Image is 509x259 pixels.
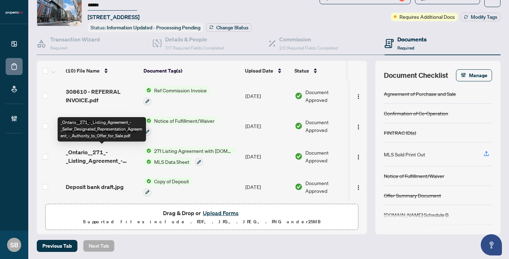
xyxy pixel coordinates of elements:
[384,172,444,180] div: Notice of Fulfillment/Waiver
[165,45,224,51] span: 7/7 Required Fields Completed
[66,148,138,165] span: _Ontario__271_-_Listing_Agreement_-_Seller_Designated_Representation_Agreement_-_Authority_to_Off...
[144,117,217,136] button: Status IconNotice of Fulfillment/Waiver
[295,92,303,100] img: Document Status
[151,117,217,125] span: Notice of Fulfillment/Waiver
[397,45,414,51] span: Required
[384,150,425,158] div: MLS Sold Print Out
[471,15,497,19] span: Modify Tags
[279,45,338,51] span: 2/2 Required Fields Completed
[163,208,241,218] span: Drag & Drop or
[151,177,192,185] span: Copy of Deposit
[384,109,448,117] div: Confirmation of Co-Operation
[66,67,100,75] span: (10) File Name
[151,158,192,166] span: MLS Data Sheet
[295,122,303,130] img: Document Status
[456,69,492,81] button: Manage
[144,117,151,125] img: Status Icon
[245,67,273,75] span: Upload Date
[37,240,77,252] button: Previous Tab
[356,124,361,130] img: Logo
[216,25,248,30] span: Change Status
[144,86,210,105] button: Status IconRef Commission Invoice
[353,90,364,102] button: Logo
[356,94,361,99] img: Logo
[144,177,192,196] button: Status IconCopy of Deposit
[295,152,303,160] img: Document Status
[50,35,100,44] h4: Transaction Wizard
[384,211,449,219] div: [DOMAIN_NAME] Schedule B
[384,129,416,137] div: FINTRAC ID(s)
[242,111,292,142] td: [DATE]
[151,86,210,94] span: Ref Commission Invoice
[107,24,200,31] span: Information Updated - Processing Pending
[305,88,349,104] span: Document Approved
[83,240,115,252] button: Next Tab
[292,61,352,81] th: Status
[58,117,146,142] div: _Ontario__271_-_Listing_Agreement_-_Seller_Designated_Representation_Agreement_-_Authority_to_Off...
[6,11,23,15] img: logo
[294,67,309,75] span: Status
[206,23,252,32] button: Change Status
[88,23,203,32] div: Status:
[165,35,224,44] h4: Details & People
[10,240,18,250] span: SB
[305,118,349,134] span: Document Approved
[242,172,292,202] td: [DATE]
[46,204,358,230] span: Drag & Drop orUpload FormsSupported files include .PDF, .JPG, .JPEG, .PNG under25MB
[151,147,235,155] span: 271 Listing Agreement with [DOMAIN_NAME] Company Schedule A to Listing Agreement
[384,70,448,80] span: Document Checklist
[305,149,349,164] span: Document Approved
[201,208,241,218] button: Upload Forms
[88,13,140,21] span: [STREET_ADDRESS]
[384,90,456,98] div: Agreement of Purchase and Sale
[481,234,502,255] button: Open asap
[50,45,67,51] span: Required
[242,81,292,111] td: [DATE]
[144,147,235,166] button: Status Icon271 Listing Agreement with [DOMAIN_NAME] Company Schedule A to Listing AgreementStatus...
[356,154,361,160] img: Logo
[66,183,124,191] span: Deposit bank draft.jpg
[144,177,151,185] img: Status Icon
[356,185,361,190] img: Logo
[242,61,292,81] th: Upload Date
[295,183,303,191] img: Document Status
[353,181,364,192] button: Logo
[63,61,141,81] th: (10) File Name
[461,13,501,21] button: Modify Tags
[50,218,354,226] p: Supported files include .PDF, .JPG, .JPEG, .PNG under 25 MB
[384,191,441,199] div: Offer Summary Document
[353,151,364,162] button: Logo
[353,120,364,132] button: Logo
[141,61,242,81] th: Document Tag(s)
[399,13,455,21] span: Requires Additional Docs
[242,141,292,172] td: [DATE]
[305,179,349,195] span: Document Approved
[66,87,138,104] span: 308610 - REFERRAL INVOICE.pdf
[144,158,151,166] img: Status Icon
[42,240,72,252] span: Previous Tab
[469,70,487,81] span: Manage
[144,147,151,155] img: Status Icon
[397,35,427,44] h4: Documents
[144,86,151,94] img: Status Icon
[279,35,338,44] h4: Commission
